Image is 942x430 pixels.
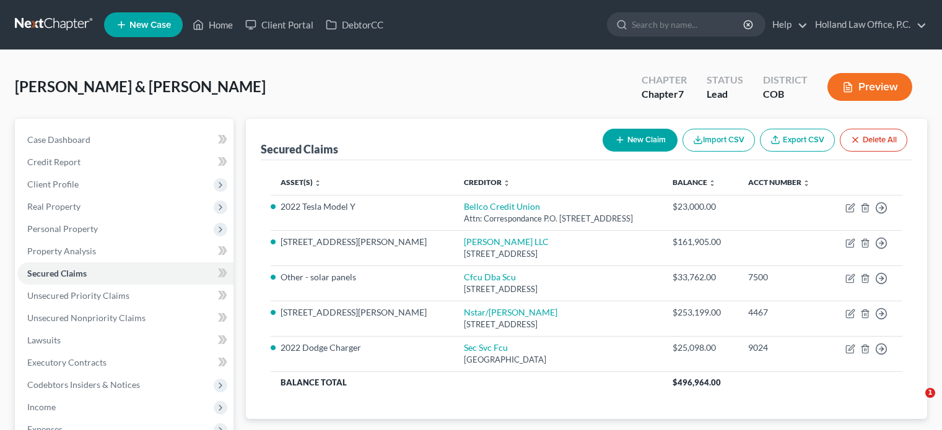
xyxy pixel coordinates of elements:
[709,179,716,187] i: unfold_more
[464,319,653,330] div: [STREET_ADDRESS]
[17,262,233,285] a: Secured Claims
[707,87,743,101] div: Lead
[900,388,930,418] iframe: Intercom live chat
[766,14,808,36] a: Help
[673,377,721,387] span: $496,964.00
[760,129,835,152] a: Export CSV
[281,200,444,213] li: 2022 Tesla Model Y
[239,14,320,36] a: Client Portal
[17,151,233,173] a: Credit Report
[673,306,728,319] div: $253,199.00
[261,142,338,157] div: Secured Claims
[464,272,516,282] a: Cfcu Dba Scu
[281,271,444,283] li: Other - solar panels
[464,248,653,260] div: [STREET_ADDRESS]
[748,342,819,354] div: 9024
[27,201,81,212] span: Real Property
[17,240,233,262] a: Property Analysis
[763,87,808,101] div: COB
[678,88,684,100] span: 7
[503,179,510,187] i: unfold_more
[320,14,390,36] a: DebtorCC
[809,14,927,36] a: Holland Law Office, P.C.
[17,329,233,351] a: Lawsuits
[803,179,810,187] i: unfold_more
[27,379,140,390] span: Codebtors Insiders & Notices
[673,236,728,248] div: $161,905.00
[27,402,56,412] span: Income
[129,20,171,30] span: New Case
[603,129,678,152] button: New Claim
[673,200,728,213] div: $23,000.00
[281,306,444,319] li: [STREET_ADDRESS][PERSON_NAME]
[840,129,907,152] button: Delete All
[17,351,233,374] a: Executory Contracts
[464,178,510,187] a: Creditor unfold_more
[673,342,728,354] div: $25,098.00
[464,283,653,295] div: [STREET_ADDRESS]
[281,178,321,187] a: Asset(s) unfold_more
[281,236,444,248] li: [STREET_ADDRESS][PERSON_NAME]
[27,134,90,145] span: Case Dashboard
[27,179,79,189] span: Client Profile
[15,77,266,95] span: [PERSON_NAME] & [PERSON_NAME]
[683,129,755,152] button: Import CSV
[17,285,233,307] a: Unsecured Priority Claims
[632,13,745,36] input: Search by name...
[707,73,743,87] div: Status
[642,87,687,101] div: Chapter
[748,178,810,187] a: Acct Number unfold_more
[27,268,87,278] span: Secured Claims
[17,129,233,151] a: Case Dashboard
[642,73,687,87] div: Chapter
[464,342,508,353] a: Sec Svc Fcu
[186,14,239,36] a: Home
[27,312,146,323] span: Unsecured Nonpriority Claims
[27,157,81,167] span: Credit Report
[281,342,444,354] li: 2022 Dodge Charger
[27,357,107,368] span: Executory Contracts
[464,213,653,225] div: Attn: Correspondance P.O. [STREET_ADDRESS]
[748,271,819,283] div: 7500
[748,306,819,319] div: 4467
[27,246,96,256] span: Property Analysis
[925,388,935,398] span: 1
[271,371,663,393] th: Balance Total
[673,271,728,283] div: $33,762.00
[27,223,98,234] span: Personal Property
[673,178,716,187] a: Balance unfold_more
[17,307,233,329] a: Unsecured Nonpriority Claims
[464,307,557,317] a: Nstar/[PERSON_NAME]
[464,354,653,366] div: [GEOGRAPHIC_DATA]
[314,179,321,187] i: unfold_more
[464,236,549,247] a: [PERSON_NAME] LLC
[464,201,540,212] a: Bellco Credit Union
[27,335,61,345] span: Lawsuits
[763,73,808,87] div: District
[827,73,912,101] button: Preview
[27,290,129,301] span: Unsecured Priority Claims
